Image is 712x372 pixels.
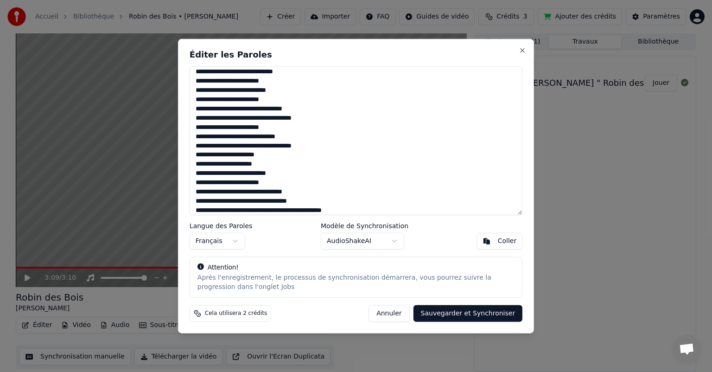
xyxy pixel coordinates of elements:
[197,273,515,291] div: Après l'enregistrement, le processus de synchronisation démarrera, vous pourrez suivre la progres...
[321,222,408,229] label: Modèle de Synchronisation
[413,305,523,321] button: Sauvegarder et Synchroniser
[190,51,522,59] h2: Éditer les Paroles
[205,309,267,317] span: Cela utilisera 2 crédits
[197,263,515,272] div: Attention!
[190,222,253,229] label: Langue des Paroles
[477,232,523,249] button: Coller
[369,305,409,321] button: Annuler
[498,236,517,245] div: Coller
